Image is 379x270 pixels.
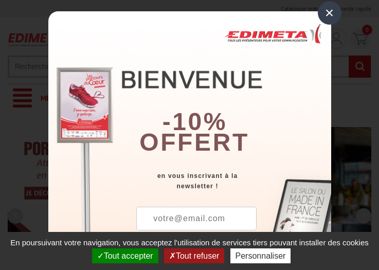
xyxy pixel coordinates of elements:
[131,171,331,191] div: en vous inscrivant à la newsletter !
[230,248,291,263] button: Personnaliser (fenêtre modale)
[318,1,341,25] div: ×
[164,248,224,263] button: Tout refuser
[136,207,257,230] input: votre@email.com
[92,248,158,263] button: Tout accepter
[163,108,227,135] b: -10%
[139,129,249,156] font: offert
[5,238,374,247] span: En poursuivant votre navigation, vous acceptez l'utilisation de services tiers pouvant installer ...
